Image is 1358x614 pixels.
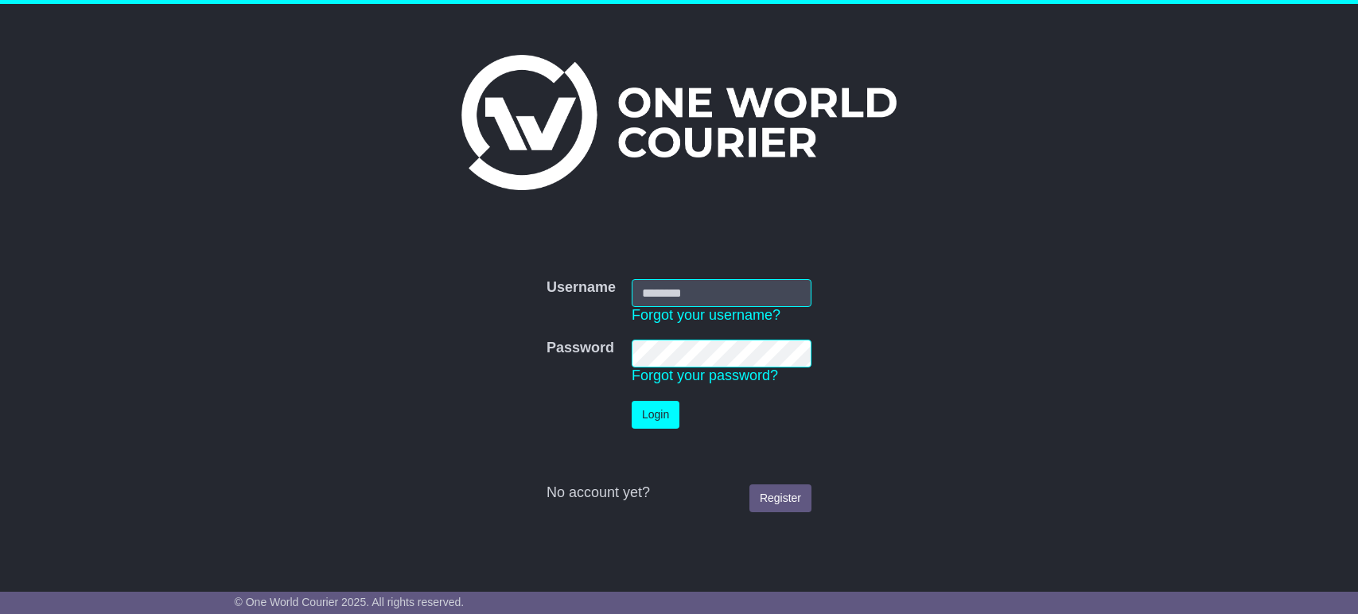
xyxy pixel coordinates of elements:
[547,340,614,357] label: Password
[632,367,778,383] a: Forgot your password?
[547,279,616,297] label: Username
[235,596,465,608] span: © One World Courier 2025. All rights reserved.
[632,307,780,323] a: Forgot your username?
[632,401,679,429] button: Login
[547,484,811,502] div: No account yet?
[749,484,811,512] a: Register
[461,55,896,190] img: One World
